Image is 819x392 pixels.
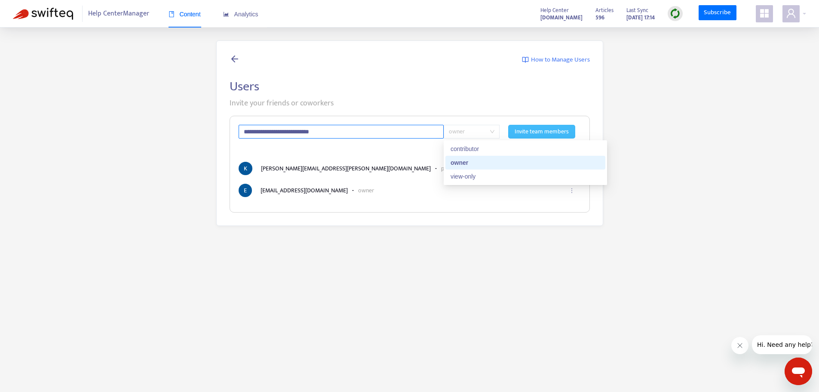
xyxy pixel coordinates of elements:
span: Hi. Need any help? [5,6,62,13]
p: owner [358,186,374,195]
span: user [786,8,796,19]
span: owner [449,125,494,138]
button: ellipsis [564,181,578,200]
a: How to Manage Users [522,54,590,66]
div: owner [445,156,605,170]
b: - [435,164,437,173]
li: [PERSON_NAME][EMAIL_ADDRESS][PERSON_NAME][DOMAIN_NAME] [239,162,581,175]
span: Content [169,11,201,18]
div: contributor [451,144,600,154]
h2: Users [230,79,590,94]
span: Help Center [540,6,569,15]
strong: 596 [595,13,604,22]
button: Invite team members [508,125,575,139]
span: E [239,184,252,197]
span: book [169,11,175,17]
a: [DOMAIN_NAME] [540,12,583,22]
span: K [239,162,252,175]
div: view-only [445,170,605,183]
span: Last Sync [626,6,648,15]
p: Invite your friends or coworkers [230,98,590,109]
strong: [DOMAIN_NAME] [540,13,583,22]
span: How to Manage Users [531,55,590,65]
span: ellipsis [569,188,575,194]
img: image-link [522,56,529,63]
span: Articles [595,6,613,15]
span: appstore [759,8,770,19]
strong: [DATE] 17:14 [626,13,655,22]
span: Invite team members [515,127,569,136]
div: owner [451,158,600,167]
img: sync.dc5367851b00ba804db3.png [670,8,681,19]
div: view-only [451,172,600,181]
img: Swifteq [13,8,73,20]
span: Analytics [223,11,258,18]
iframe: Message from company [752,335,812,354]
span: area-chart [223,11,229,17]
a: Subscribe [699,5,736,21]
iframe: Button to launch messaging window [785,358,812,385]
li: [EMAIL_ADDRESS][DOMAIN_NAME] [239,184,581,197]
p: principal owner [441,164,478,173]
span: Help Center Manager [88,6,149,22]
iframe: Close message [731,337,748,354]
b: - [352,186,354,195]
div: contributor [445,142,605,156]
